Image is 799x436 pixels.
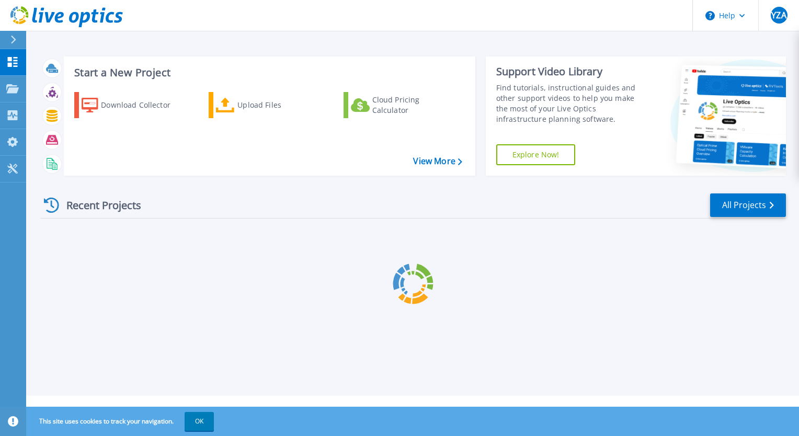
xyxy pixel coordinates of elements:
[209,92,325,118] a: Upload Files
[74,67,462,78] h3: Start a New Project
[372,95,456,116] div: Cloud Pricing Calculator
[496,144,576,165] a: Explore Now!
[237,95,321,116] div: Upload Files
[74,92,191,118] a: Download Collector
[101,95,185,116] div: Download Collector
[185,412,214,431] button: OK
[496,83,647,124] div: Find tutorials, instructional guides and other support videos to help you make the most of your L...
[29,412,214,431] span: This site uses cookies to track your navigation.
[771,11,786,19] span: YZA
[344,92,460,118] a: Cloud Pricing Calculator
[40,192,155,218] div: Recent Projects
[496,65,647,78] div: Support Video Library
[413,156,462,166] a: View More
[710,193,786,217] a: All Projects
